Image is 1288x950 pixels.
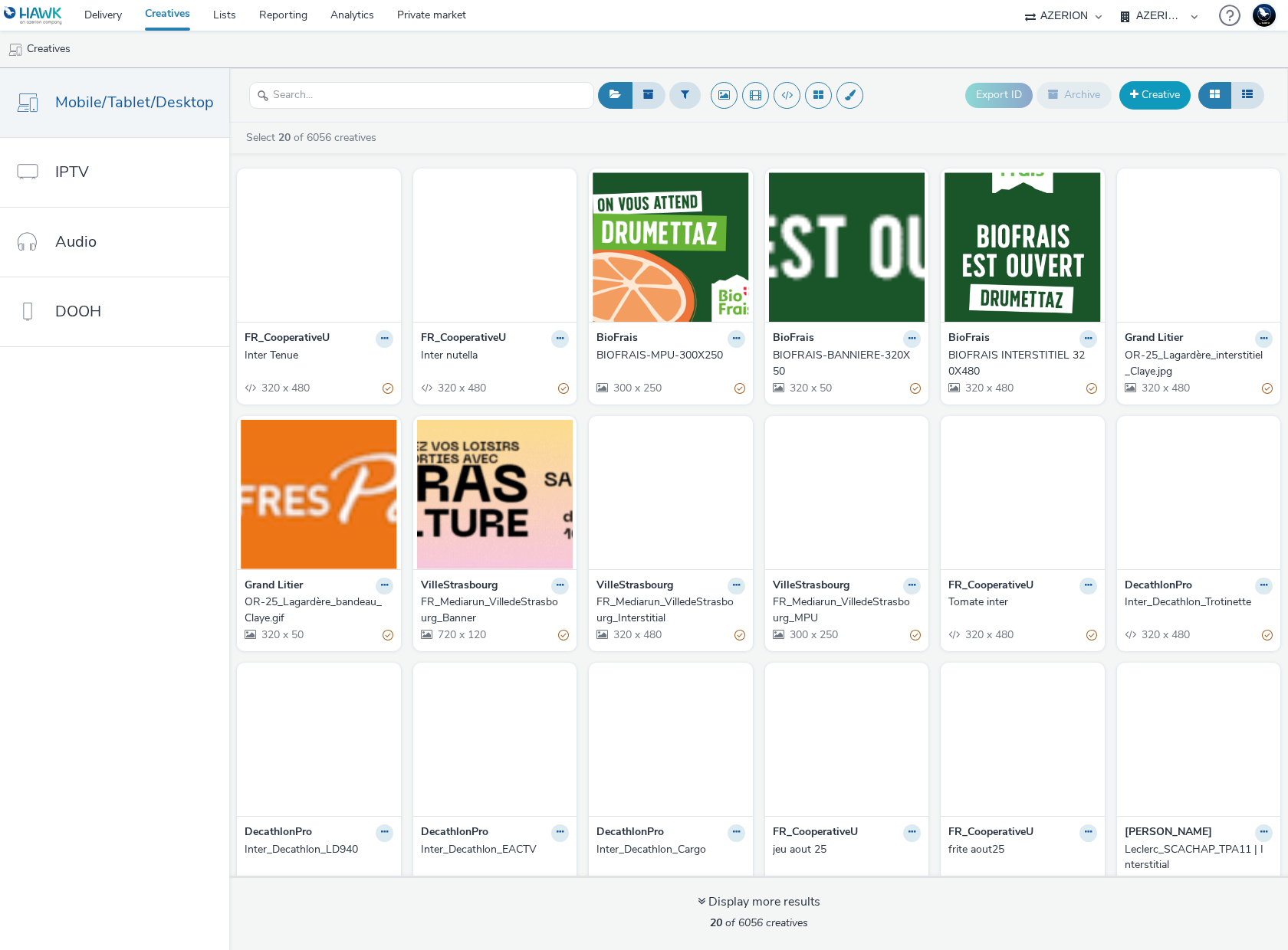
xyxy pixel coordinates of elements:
[55,231,97,253] span: Audio
[55,161,89,183] span: IPTV
[1140,627,1190,642] span: 320 x 480
[1125,348,1267,379] div: OR-25_Lagardère_interstitiel_Claye.jpg
[245,348,387,363] div: Inter Tenue
[245,842,393,857] a: Inter_Decathlon_LD940
[1037,82,1112,108] button: Archive
[1125,330,1183,348] strong: Grand Litier
[910,627,921,644] div: Partially valid
[612,627,662,642] span: 320 x 480
[241,667,397,816] img: Inter_Decathlon_LD940 visual
[1086,874,1097,890] div: Partially valid
[1140,381,1190,395] span: 320 x 480
[773,595,915,626] div: FR_Mediarun_VilledeStrasbourg_MPU
[948,824,1033,842] strong: FR_CooperativeU
[593,172,749,322] img: BIOFRAIS-MPU-300X250 visual
[421,348,570,363] a: Inter nutella
[417,172,573,322] img: Inter nutella visual
[245,842,387,857] div: Inter_Decathlon_LD940
[788,381,832,395] span: 320 x 50
[769,172,925,322] img: BIOFRAIS-BANNIERE-320X50 visual
[710,916,808,930] span: of 6056 creatives
[1262,874,1273,890] div: Partially valid
[773,330,814,348] strong: BioFrais
[1140,874,1190,889] span: 320 x 480
[596,330,638,348] strong: BioFrais
[1086,381,1097,397] div: Partially valid
[1121,420,1277,569] img: Inter_Decathlon_Trotinette visual
[241,172,397,322] img: Inter Tenue visual
[436,627,486,642] span: 720 x 120
[241,420,397,569] img: OR-25_Lagardère_bandeau_Claye.gif visual
[1262,381,1273,397] div: Partially valid
[773,842,915,857] div: jeu aout 25
[1125,842,1273,873] a: Leclerc_SCACHAP_TPA11 | Interstitial
[260,627,304,642] span: 320 x 50
[773,842,922,857] a: jeu aout 25
[1121,667,1277,816] img: Leclerc_SCACHAP_TPA11 | Interstitial visual
[1125,348,1273,379] a: OR-25_Lagardère_interstitiel_Claye.jpg
[948,595,1091,610] div: Tomate inter
[421,595,563,626] div: FR_Mediarun_VilledeStrasbourg_Banner
[596,824,664,842] strong: DecathlonPro
[245,130,383,145] a: Select of 6056 creatives
[596,348,745,363] a: BIOFRAIS-MPU-300X250
[421,348,563,363] div: Inter nutella
[948,578,1033,595] strong: FR_CooperativeU
[1253,4,1276,27] img: Support Hawk
[8,42,23,57] img: mobile
[773,578,849,595] strong: VilleStrasbourg
[245,595,387,626] div: OR-25_Lagardère_bandeau_Claye.gif
[383,381,393,397] div: Partially valid
[769,667,925,816] img: jeu aout 25 visual
[383,627,393,644] div: Partially valid
[773,348,922,379] a: BIOFRAIS-BANNIERE-320X50
[249,82,594,109] input: Search...
[383,874,393,890] div: Valid
[278,130,291,145] strong: 20
[948,595,1097,610] a: Tomate inter
[245,595,393,626] a: OR-25_Lagardère_bandeau_Claye.gif
[769,420,925,569] img: FR_Mediarun_VilledeStrasbourg_MPU visual
[260,381,310,395] span: 320 x 480
[558,381,569,397] div: Partially valid
[421,330,506,348] strong: FR_CooperativeU
[596,842,745,857] a: Inter_Decathlon_Cargo
[710,916,722,930] strong: 20
[1125,842,1267,873] div: Leclerc_SCACHAP_TPA11 | Interstitial
[417,420,573,569] img: FR_Mediarun_VilledeStrasbourg_Banner visual
[788,627,838,642] span: 300 x 250
[1125,824,1212,842] strong: [PERSON_NAME]
[612,874,662,889] span: 320 x 480
[260,874,310,889] span: 320 x 480
[596,578,673,595] strong: VilleStrasbourg
[698,893,820,911] div: Display more results
[948,348,1097,379] a: BIOFRAIS INTERSTITIEL 320X480
[1121,172,1277,322] img: OR-25_Lagardère_interstitiel_Claye.jpg visual
[773,595,922,626] a: FR_Mediarun_VilledeStrasbourg_MPU
[245,578,303,595] strong: Grand Litier
[1198,82,1231,108] button: Grid
[596,842,739,857] div: Inter_Decathlon_Cargo
[734,874,745,890] div: Valid
[1182,3,1205,28] img: Hawk Academy
[964,874,1014,889] span: 320 x 480
[910,381,921,397] div: Partially valid
[945,667,1101,816] img: frite aout25 visual
[421,578,498,595] strong: VilleStrasbourg
[421,595,570,626] a: FR_Mediarun_VilledeStrasbourg_Banner
[1125,578,1192,595] strong: DecathlonPro
[421,824,488,842] strong: DecathlonPro
[596,348,739,363] div: BIOFRAIS-MPU-300X250
[245,824,312,842] strong: DecathlonPro
[596,595,745,626] a: FR_Mediarun_VilledeStrasbourg_Interstitial
[734,627,745,644] div: Partially valid
[596,595,739,626] div: FR_Mediarun_VilledeStrasbourg_Interstitial
[612,381,662,395] span: 300 x 250
[945,172,1101,322] img: BIOFRAIS INTERSTITIEL 320X480 visual
[948,348,1091,379] div: BIOFRAIS INTERSTITIEL 320X480
[55,91,214,113] span: Mobile/Tablet/Desktop
[417,667,573,816] img: Inter_Decathlon_EACTV visual
[1125,595,1267,610] div: Inter_Decathlon_Trotinette
[1182,3,1211,28] a: Hawk Academy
